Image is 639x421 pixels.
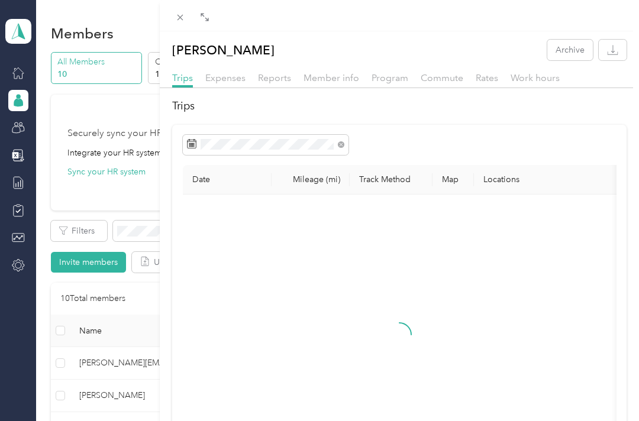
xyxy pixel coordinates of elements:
[511,72,560,83] span: Work hours
[421,72,463,83] span: Commute
[205,72,246,83] span: Expenses
[172,98,627,114] h2: Trips
[172,40,275,60] p: [PERSON_NAME]
[547,40,593,60] button: Archive
[573,355,639,421] iframe: Everlance-gr Chat Button Frame
[272,165,350,195] th: Mileage (mi)
[172,72,193,83] span: Trips
[183,165,272,195] th: Date
[304,72,359,83] span: Member info
[258,72,291,83] span: Reports
[350,165,433,195] th: Track Method
[433,165,474,195] th: Map
[476,72,498,83] span: Rates
[372,72,408,83] span: Program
